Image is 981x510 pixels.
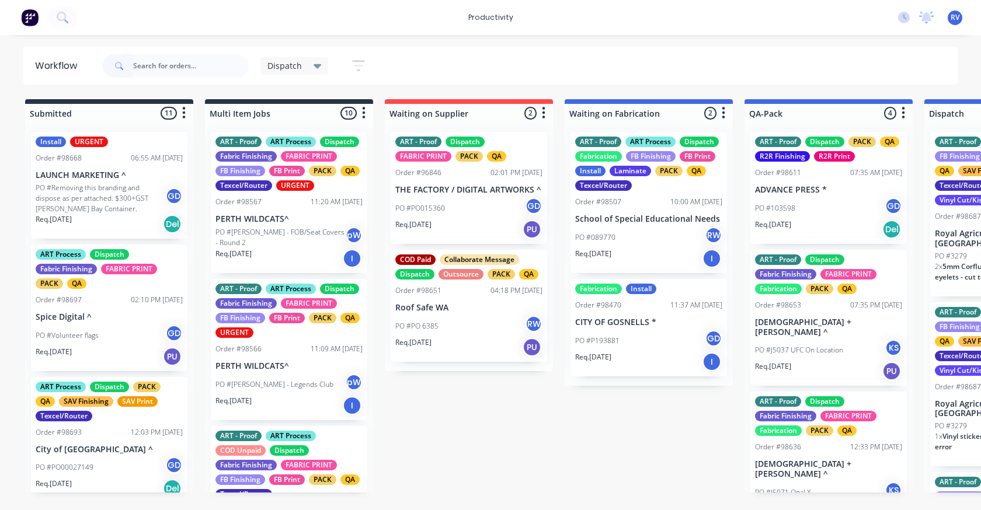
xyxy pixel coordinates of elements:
[570,279,727,376] div: FabricationInstallOrder #9847011:37 AM [DATE]CITY OF GOSNELLS *PO #P193881GDReq.[DATE]I
[266,137,316,147] div: ART Process
[750,132,907,244] div: ART - ProofDispatchPACKQAR2R FinishingR2R PrintOrder #9861107:35 AM [DATE]ADVANCE PRESS *PO #1035...
[311,344,363,354] div: 11:09 AM [DATE]
[850,300,902,310] div: 07:35 PM [DATE]
[133,382,161,392] div: PACK
[935,382,981,392] div: Order #98687
[281,298,337,309] div: FABRIC PRINT
[215,298,277,309] div: Fabric Finishing
[935,431,942,441] span: 1 x
[36,137,66,147] div: Install
[462,9,519,26] div: productivity
[395,185,542,195] p: THE FACTORY / DIGITAL ARTWORKS ^
[67,278,86,289] div: QA
[309,166,336,176] div: PACK
[215,396,252,406] p: Req. [DATE]
[519,269,538,280] div: QA
[850,167,902,178] div: 07:35 AM [DATE]
[215,361,363,371] p: PERTH WILDCATS^
[575,137,621,147] div: ART - Proof
[455,151,483,162] div: PACK
[575,180,632,191] div: Texcel/Router
[755,300,801,310] div: Order #98653
[755,269,816,280] div: Fabric Finishing
[523,338,541,357] div: PU
[21,9,39,26] img: Factory
[395,303,542,313] p: Roof Safe WA
[31,244,187,371] div: ART ProcessDispatchFabric FinishingFABRIC PRINTPACKQAOrder #9869702:10 PM [DATE]Spice Digital ^PO...
[215,344,262,354] div: Order #98566
[345,373,363,391] div: pW
[215,166,265,176] div: FB Finishing
[281,460,337,470] div: FABRIC PRINT
[215,249,252,259] p: Req. [DATE]
[395,285,441,296] div: Order #98651
[837,425,857,436] div: QA
[625,137,676,147] div: ART Process
[806,425,833,436] div: PACK
[439,269,483,280] div: Outsource
[395,137,441,147] div: ART - Proof
[575,166,606,176] div: Install
[133,54,249,78] input: Search for orders...
[440,254,519,265] div: Collaborate Message
[814,151,855,162] div: R2R Print
[575,317,722,327] p: CITY OF GOSNELLS *
[935,477,981,487] div: ART - Proof
[755,203,795,214] p: PO #103598
[163,347,182,366] div: PU
[36,264,97,274] div: Fabric Finishing
[36,347,72,357] p: Req. [DATE]
[269,474,305,485] div: FB Print
[36,445,183,455] p: City of [GEOGRAPHIC_DATA] ^
[575,232,615,243] p: PO #089770
[215,313,265,323] div: FB Finishing
[882,362,901,380] div: PU
[687,166,706,176] div: QA
[36,411,92,421] div: Texcel/Router
[215,489,272,499] div: Texcel/Router
[702,249,721,268] div: I
[755,396,801,407] div: ART - Proof
[31,132,187,239] div: InstallURGENTOrder #9866806:55 AM [DATE]LAUNCH MARKETING ^PO #Removing this branding and dispose ...
[395,203,445,214] p: PO #PO015360
[820,269,876,280] div: FABRIC PRINT
[755,442,801,452] div: Order #98636
[848,137,876,147] div: PACK
[885,197,902,215] div: GD
[705,330,722,347] div: GD
[491,285,542,296] div: 04:18 PM [DATE]
[101,264,157,274] div: FABRIC PRINT
[755,254,801,265] div: ART - Proof
[610,166,651,176] div: Laminate
[90,249,129,260] div: Dispatch
[805,396,844,407] div: Dispatch
[36,330,99,341] p: PO #Volunteer flags
[276,180,314,191] div: URGENT
[215,151,277,162] div: Fabric Finishing
[395,151,451,162] div: FABRIC PRINT
[215,431,262,441] div: ART - Proof
[391,132,547,244] div: ART - ProofDispatchFABRIC PRINTPACKQAOrder #9684602:01 PM [DATE]THE FACTORY / DIGITAL ARTWORKS ^P...
[35,59,83,73] div: Workflow
[525,197,542,215] div: GD
[935,261,942,271] span: 2 x
[655,166,683,176] div: PACK
[131,295,183,305] div: 02:10 PM [DATE]
[575,352,611,362] p: Req. [DATE]
[755,137,801,147] div: ART - Proof
[269,313,305,323] div: FB Print
[705,226,722,244] div: RW
[36,396,55,407] div: QA
[59,396,113,407] div: SAV Finishing
[36,153,82,163] div: Order #98668
[309,313,336,323] div: PACK
[446,137,485,147] div: Dispatch
[935,336,954,347] div: QA
[885,481,902,499] div: KS
[395,321,439,331] p: PO #PO 6385
[36,427,82,438] div: Order #98693
[340,313,360,323] div: QA
[215,474,265,485] div: FB Finishing
[395,167,441,178] div: Order #96846
[215,284,262,294] div: ART - Proof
